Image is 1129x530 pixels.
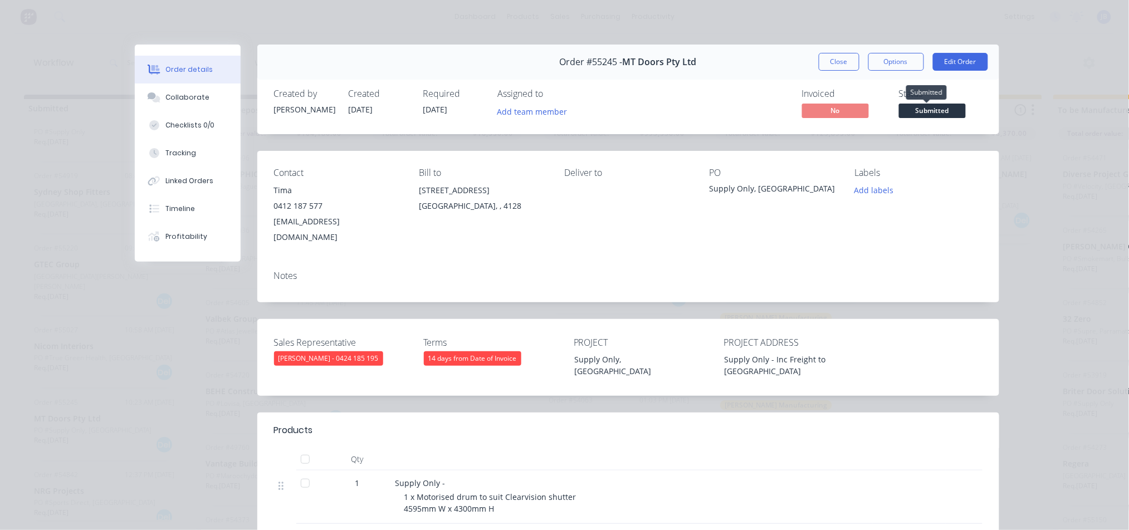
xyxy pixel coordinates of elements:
span: [DATE] [423,104,448,115]
button: Submitted [899,104,966,120]
div: [STREET_ADDRESS] [419,183,546,198]
span: 1 x Motorised drum to suit Clearvision shutter 4595mm W x 4300mm H [404,492,576,514]
div: Supply Only, [GEOGRAPHIC_DATA] [710,183,837,198]
button: Edit Order [933,53,988,71]
span: 1 [355,477,360,489]
div: Tima [274,183,402,198]
span: MT Doors Pty Ltd [623,57,697,67]
div: Status [899,89,983,99]
button: Close [819,53,859,71]
div: Labels [855,168,983,178]
label: PROJECT ADDRESS [724,336,863,349]
div: [EMAIL_ADDRESS][DOMAIN_NAME] [274,214,402,245]
div: Linked Orders [165,176,213,186]
span: [DATE] [349,104,373,115]
label: PROJECT [574,336,713,349]
span: No [802,104,869,117]
div: Supply Only, [GEOGRAPHIC_DATA] [565,351,705,379]
span: Supply Only - [395,478,446,488]
div: Tima0412 187 577[EMAIL_ADDRESS][DOMAIN_NAME] [274,183,402,245]
div: Order details [165,65,213,75]
div: PO [710,168,837,178]
div: Products [274,424,313,437]
div: Notes [274,271,983,281]
button: Profitability [135,223,241,251]
button: Add team member [498,104,574,119]
button: Add team member [491,104,573,119]
button: Options [868,53,924,71]
div: 14 days from Date of Invoice [424,351,521,366]
span: Submitted [899,104,966,117]
div: Created by [274,89,335,99]
button: Timeline [135,195,241,223]
div: Bill to [419,168,546,178]
div: [STREET_ADDRESS][GEOGRAPHIC_DATA], , 4128 [419,183,546,218]
label: Sales Representative [274,336,413,349]
div: [PERSON_NAME] [274,104,335,115]
button: Add labels [849,183,900,198]
div: Contact [274,168,402,178]
div: 0412 187 577 [274,198,402,214]
button: Collaborate [135,84,241,111]
div: Invoiced [802,89,886,99]
div: Collaborate [165,92,209,102]
div: Deliver to [564,168,692,178]
span: Order #55245 - [560,57,623,67]
div: Profitability [165,232,207,242]
div: Checklists 0/0 [165,120,214,130]
div: Created [349,89,410,99]
div: [PERSON_NAME] - 0424 185 195 [274,351,383,366]
div: Supply Only - Inc Freight to [GEOGRAPHIC_DATA] [716,351,855,379]
div: Required [423,89,485,99]
div: Assigned to [498,89,609,99]
div: Qty [324,448,391,470]
div: Tracking [165,148,196,158]
label: Terms [424,336,563,349]
button: Linked Orders [135,167,241,195]
button: Order details [135,56,241,84]
div: Submitted [906,85,947,100]
button: Checklists 0/0 [135,111,241,139]
div: Timeline [165,204,195,214]
button: Tracking [135,139,241,167]
div: [GEOGRAPHIC_DATA], , 4128 [419,198,546,214]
